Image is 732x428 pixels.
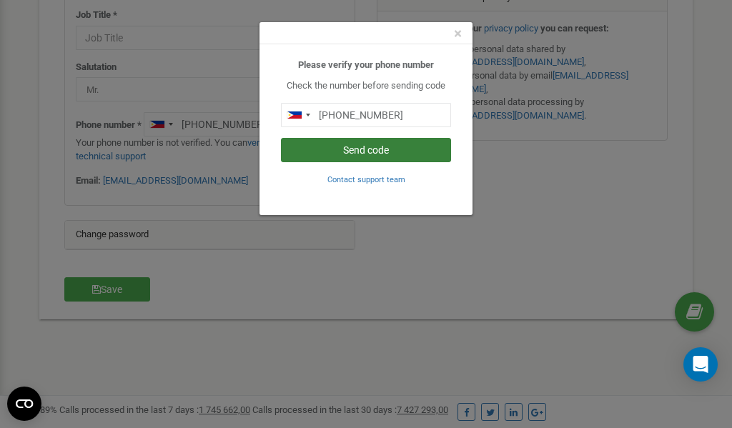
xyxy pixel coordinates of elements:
a: Contact support team [327,174,405,184]
div: Open Intercom Messenger [683,347,718,382]
button: Close [454,26,462,41]
span: × [454,25,462,42]
div: Telephone country code [282,104,315,126]
b: Please verify your phone number [298,59,434,70]
button: Open CMP widget [7,387,41,421]
p: Check the number before sending code [281,79,451,93]
input: 0905 123 4567 [281,103,451,127]
small: Contact support team [327,175,405,184]
button: Send code [281,138,451,162]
